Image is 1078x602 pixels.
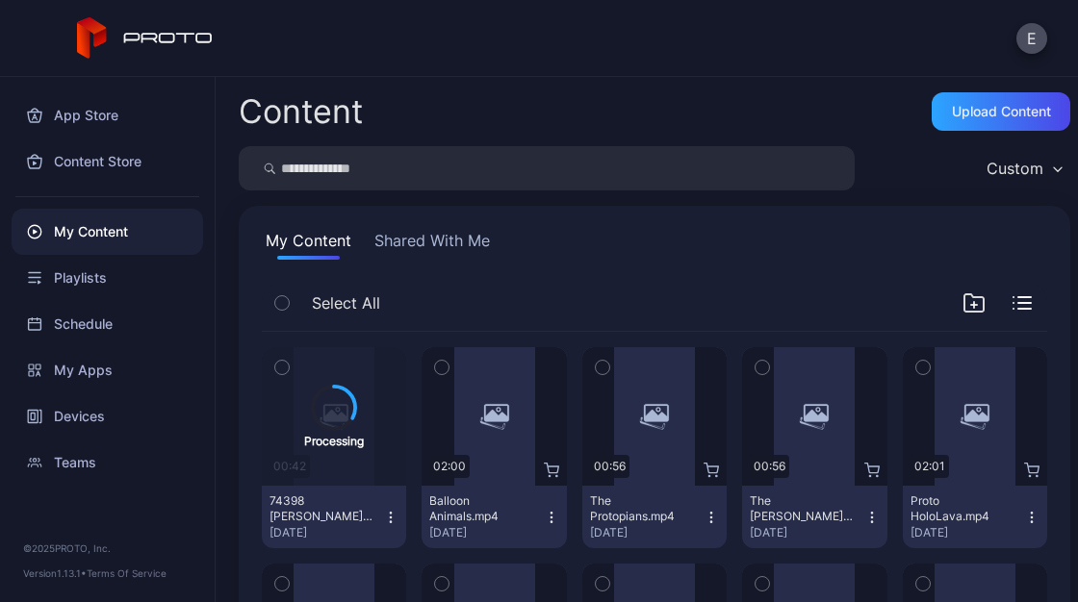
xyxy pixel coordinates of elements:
[312,291,380,314] span: Select All
[911,493,1016,524] div: Proto HoloLava.mp4
[23,540,192,556] div: © 2025 PROTO, Inc.
[987,159,1043,178] div: Custom
[304,431,364,449] div: Processing
[977,146,1070,190] button: Custom
[422,486,566,548] button: Balloon Animals.mp4[DATE]
[590,493,696,524] div: The Protopians.mp4
[750,525,863,540] div: [DATE]
[12,439,203,486] a: Teams
[12,347,203,393] a: My Apps
[582,486,727,548] button: The Protopians.mp4[DATE]
[12,301,203,347] a: Schedule
[269,493,375,524] div: 74398 Stuart Welcome Proto 2025.mp4
[1016,23,1047,54] button: E
[429,525,543,540] div: [DATE]
[911,525,1024,540] div: [DATE]
[429,493,535,524] div: Balloon Animals.mp4
[12,393,203,439] a: Devices
[269,525,383,540] div: [DATE]
[239,95,363,128] div: Content
[262,486,406,548] button: 74398 [PERSON_NAME] Welcome Proto 2025.mp4[DATE]
[12,138,203,185] a: Content Store
[87,567,167,579] a: Terms Of Service
[952,104,1051,119] div: Upload Content
[262,229,355,260] button: My Content
[12,92,203,138] a: App Store
[750,493,856,524] div: The Mona Lisa.mp4
[932,92,1070,131] button: Upload Content
[903,486,1047,548] button: Proto HoloLava.mp4[DATE]
[12,255,203,301] a: Playlists
[12,209,203,255] a: My Content
[23,567,87,579] span: Version 1.13.1 •
[371,229,494,260] button: Shared With Me
[742,486,886,548] button: The [PERSON_NAME] [PERSON_NAME].mp4[DATE]
[590,525,704,540] div: [DATE]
